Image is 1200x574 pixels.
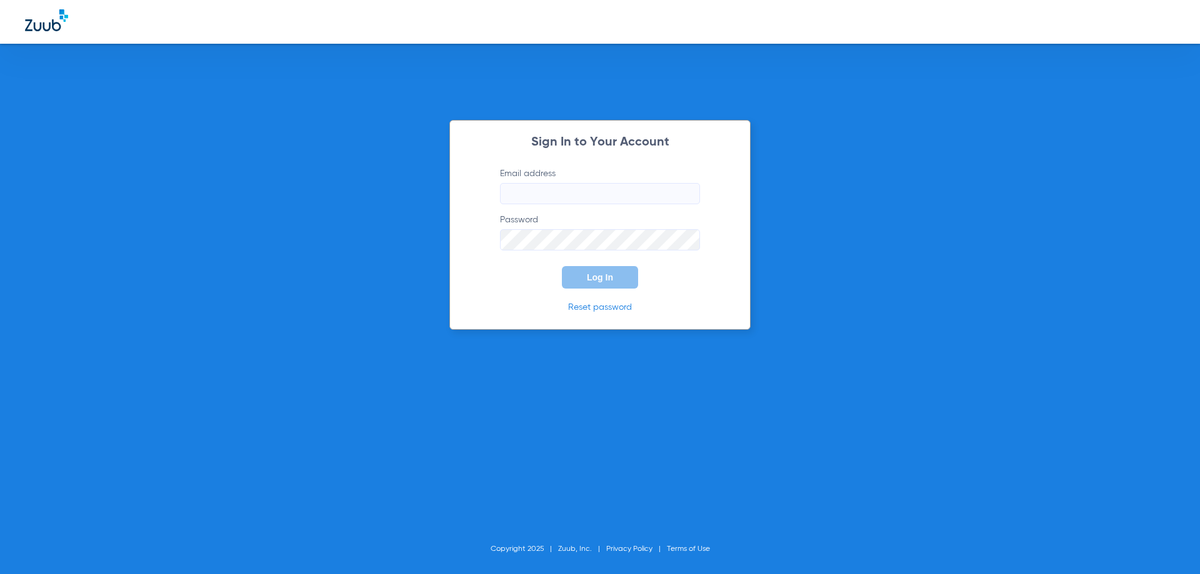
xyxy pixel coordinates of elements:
button: Log In [562,266,638,289]
label: Password [500,214,700,250]
a: Privacy Policy [606,545,652,553]
label: Email address [500,167,700,204]
li: Copyright 2025 [491,543,558,555]
img: Zuub Logo [25,9,68,31]
a: Terms of Use [667,545,710,553]
input: Password [500,229,700,250]
a: Reset password [568,303,632,312]
input: Email address [500,183,700,204]
h2: Sign In to Your Account [481,136,719,149]
li: Zuub, Inc. [558,543,606,555]
span: Log In [587,272,613,282]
